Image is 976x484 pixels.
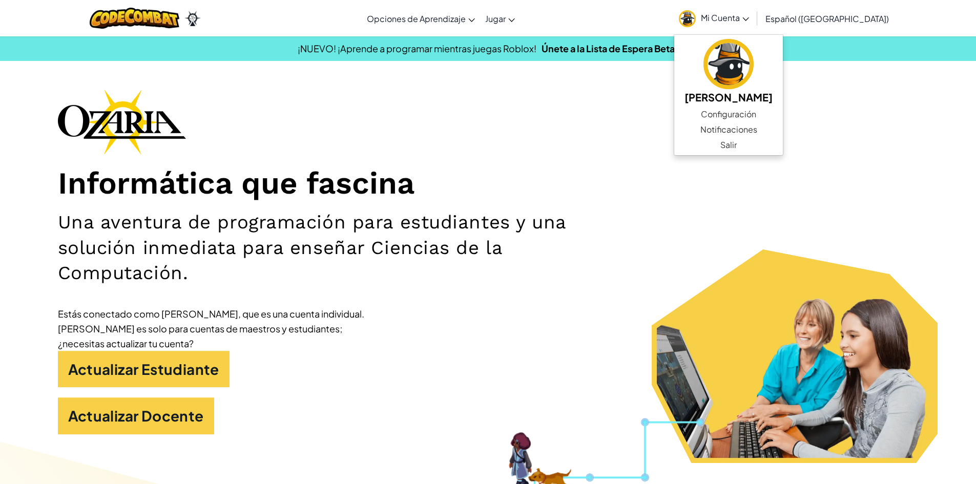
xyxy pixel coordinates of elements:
[58,397,214,434] a: Actualizar Docente
[701,12,749,23] span: Mi Cuenta
[485,13,506,24] span: Jugar
[90,8,179,29] img: CodeCombat logo
[703,39,754,89] img: avatar
[674,107,783,122] a: Configuración
[184,11,201,26] img: Ozaria
[684,89,773,105] h5: [PERSON_NAME]
[362,5,480,32] a: Opciones de Aprendizaje
[58,351,230,388] a: Actualizar Estudiante
[480,5,520,32] a: Jugar
[58,165,919,202] h1: Informática que fascina
[765,13,889,24] span: Español ([GEOGRAPHIC_DATA])
[760,5,894,32] a: Español ([GEOGRAPHIC_DATA])
[674,2,754,34] a: Mi Cuenta
[58,209,635,285] h2: Una aventura de programación para estudiantes y una solución inmediata para enseñar Ciencias de l...
[367,13,466,24] span: Opciones de Aprendizaje
[700,123,757,136] span: Notificaciones
[674,137,783,153] a: Salir
[298,43,536,54] span: ¡NUEVO! ¡Aprende a programar mientras juegas Roblox!
[58,306,365,351] div: Estás conectado como [PERSON_NAME], que es una cuenta individual. [PERSON_NAME] es solo para cuen...
[542,43,678,54] a: Únete a la Lista de Espera Beta.
[674,37,783,107] a: [PERSON_NAME]
[58,89,186,155] img: Ozaria branding logo
[674,122,783,137] a: Notificaciones
[679,10,696,27] img: avatar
